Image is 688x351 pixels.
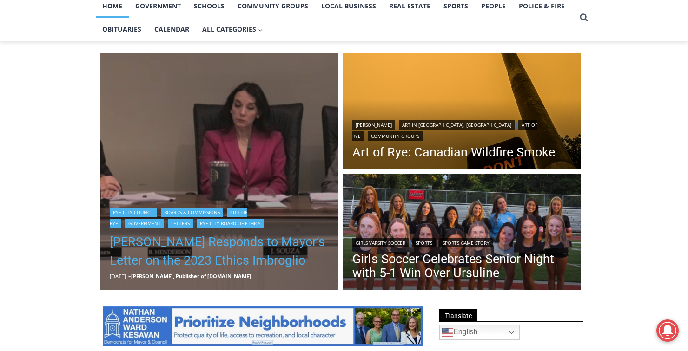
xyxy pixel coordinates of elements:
[125,219,164,228] a: Government
[442,327,453,338] img: en
[197,219,264,228] a: Rye City Board of Ethics
[439,238,493,247] a: Sports Game Story
[131,273,251,279] a: [PERSON_NAME], Publisher of [DOMAIN_NAME]
[110,273,126,279] time: [DATE]
[439,309,477,321] span: Translate
[352,120,395,130] a: [PERSON_NAME]
[399,120,515,130] a: Art in [GEOGRAPHIC_DATA], [GEOGRAPHIC_DATA]
[243,92,431,113] span: Intern @ [DOMAIN_NAME]
[352,238,409,247] a: Girls Varsity Soccer
[161,208,223,217] a: Boards & Commissions
[110,233,329,270] a: [PERSON_NAME] Responds to Mayor’s Letter on the 2023 Ethics Imbroglio
[96,18,148,41] a: Obituaries
[352,252,572,280] a: Girls Soccer Celebrates Senior Night with 5-1 Win Over Ursuline
[352,118,572,141] div: | | |
[168,219,193,228] a: Letters
[352,236,572,247] div: | |
[343,174,581,292] img: (PHOTO: The 2025 Rye Girls Soccer seniors. L to R: Parker Calhoun, Claire Curran, Alessia MacKinn...
[110,206,329,228] div: | | | | |
[343,53,581,172] img: [PHOTO: Canadian Wildfire Smoke. Few ventured out unmasked as the skies turned an eerie orange in...
[412,238,436,247] a: Sports
[439,325,520,340] a: English
[352,145,572,159] a: Art of Rye: Canadian Wildfire Smoke
[128,273,131,279] span: –
[148,18,196,41] a: Calendar
[100,53,338,291] img: (PHOTO: Councilmembers Bill Henderson, Julie Souza and Mayor Josh Cohn during the City Council me...
[110,208,157,217] a: Rye City Council
[196,18,269,41] button: Child menu of All Categories
[224,90,450,116] a: Intern @ [DOMAIN_NAME]
[576,9,592,26] button: View Search Form
[343,53,581,172] a: Read More Art of Rye: Canadian Wildfire Smoke
[100,53,338,291] a: Read More Henderson Responds to Mayor’s Letter on the 2023 Ethics Imbroglio
[235,0,439,90] div: "[PERSON_NAME] and I covered the [DATE] Parade, which was a really eye opening experience as I ha...
[343,174,581,292] a: Read More Girls Soccer Celebrates Senior Night with 5-1 Win Over Ursuline
[368,131,423,141] a: Community Groups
